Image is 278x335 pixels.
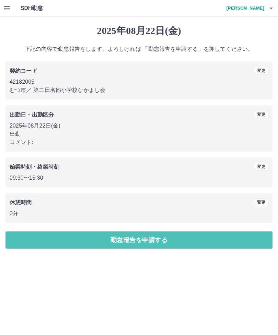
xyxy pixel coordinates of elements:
button: 勤怠報告を申請する [5,231,273,249]
button: 変更 [254,163,268,170]
p: むつ市 ／ 第二田名部小学校なかよし会 [10,86,268,94]
b: 出勤日・出勤区分 [10,112,54,118]
p: 2025年08月22日(金) [10,122,268,130]
p: 42182005 [10,78,268,86]
b: 休憩時間 [10,200,32,205]
p: 09:30 〜 15:30 [10,174,268,182]
b: 契約コード [10,68,37,74]
h1: 2025年08月22日(金) [5,25,273,37]
b: 始業時刻・終業時刻 [10,164,59,170]
p: コメント: [10,138,268,146]
p: 0分 [10,210,268,218]
button: 変更 [254,199,268,206]
p: 下記の内容で勤怠報告をします。よろしければ 「勤怠報告を申請する」を押してください。 [5,45,273,53]
button: 変更 [254,67,268,74]
p: 出勤 [10,130,268,138]
button: 変更 [254,111,268,118]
